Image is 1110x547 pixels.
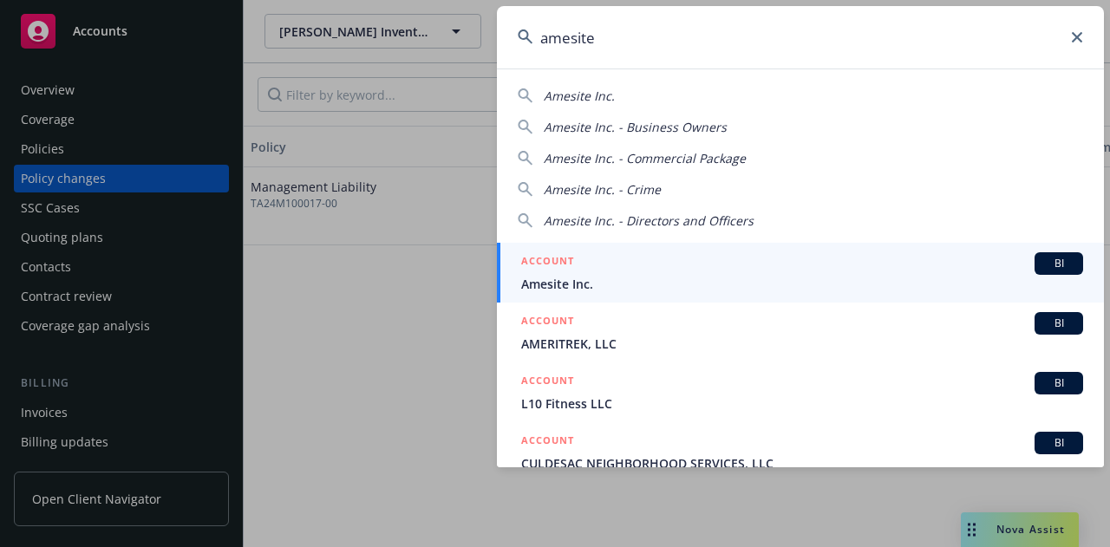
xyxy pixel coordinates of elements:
span: Amesite Inc. - Directors and Officers [544,212,754,229]
span: Amesite Inc. - Crime [544,181,661,198]
h5: ACCOUNT [521,432,574,453]
span: Amesite Inc. [521,275,1083,293]
span: Amesite Inc. [544,88,615,104]
span: Amesite Inc. - Commercial Package [544,150,746,166]
span: L10 Fitness LLC [521,394,1083,413]
span: BI [1041,435,1076,451]
span: BI [1041,256,1076,271]
input: Search... [497,6,1104,68]
h5: ACCOUNT [521,312,574,333]
h5: ACCOUNT [521,252,574,273]
span: BI [1041,316,1076,331]
span: Amesite Inc. - Business Owners [544,119,727,135]
a: ACCOUNTBIAmesite Inc. [497,243,1104,303]
span: AMERITREK, LLC [521,335,1083,353]
a: ACCOUNTBIAMERITREK, LLC [497,303,1104,362]
h5: ACCOUNT [521,372,574,393]
span: BI [1041,375,1076,391]
a: ACCOUNTBICULDESAC NEIGHBORHOOD SERVICES, LLC [497,422,1104,482]
span: CULDESAC NEIGHBORHOOD SERVICES, LLC [521,454,1083,472]
a: ACCOUNTBIL10 Fitness LLC [497,362,1104,422]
